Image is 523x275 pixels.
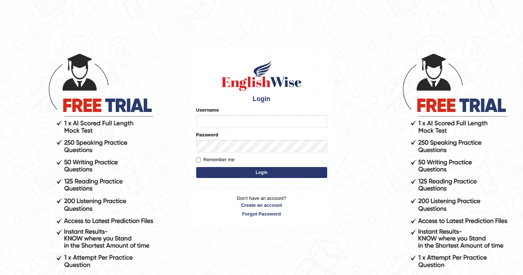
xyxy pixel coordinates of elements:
[220,59,303,92] img: Logo of English Wise sign in for intelligent practice with AI
[196,131,218,138] label: Password
[196,167,327,178] button: Login
[196,210,327,217] a: Forgot Password
[196,96,327,103] h4: Login
[196,106,219,113] label: Username
[196,158,201,162] input: Remember me
[196,156,235,163] label: Remember me
[196,202,327,209] a: Create an account
[196,195,327,217] p: Don't have an account?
